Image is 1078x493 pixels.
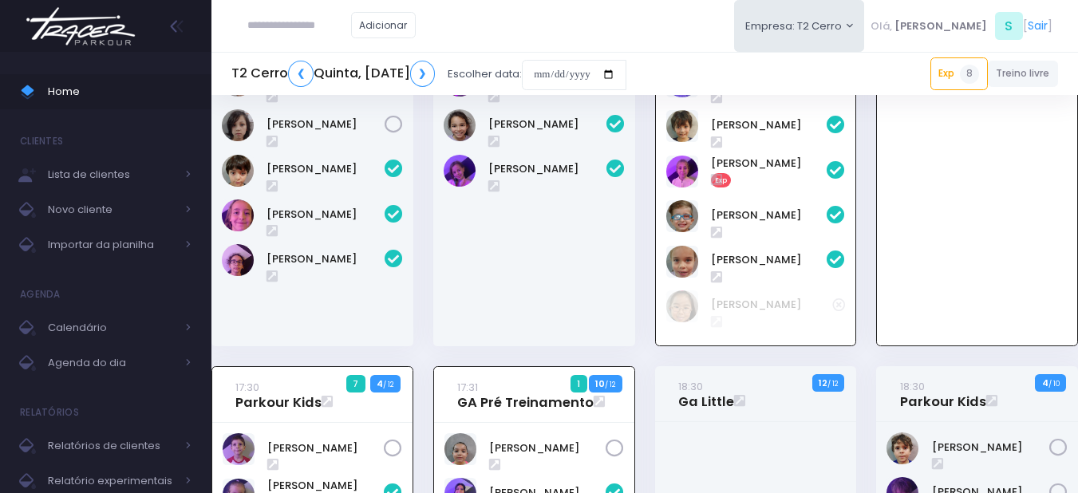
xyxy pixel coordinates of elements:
[231,61,435,87] h5: T2 Cerro Quinta, [DATE]
[235,380,259,395] small: 17:30
[827,379,838,388] small: / 12
[267,440,384,456] a: [PERSON_NAME]
[444,155,476,187] img: Sofia Alem santinho costa de Jesus
[595,377,605,390] strong: 10
[410,61,436,87] a: ❯
[864,8,1058,44] div: [ ]
[666,156,698,187] img: Maria eduarda Lopes de campos
[711,207,827,223] a: [PERSON_NAME]
[20,396,79,428] h4: Relatórios
[267,161,385,177] a: [PERSON_NAME]
[894,18,987,34] span: [PERSON_NAME]
[886,432,918,464] img: ARTHUR PARRINI
[48,317,176,338] span: Calendário
[383,380,393,389] small: / 12
[666,246,698,278] img: VALENTINA KLEMIG FIGUEIREDO ALVES
[48,164,176,185] span: Lista de clientes
[222,199,254,231] img: Gabriel Bicalho
[900,378,986,410] a: 18:30Parkour Kids
[711,117,827,133] a: [PERSON_NAME]
[457,379,594,411] a: 17:31GA Pré Treinamento
[346,375,365,392] span: 7
[267,207,385,223] a: [PERSON_NAME]
[48,81,192,102] span: Home
[48,235,176,255] span: Importar da planilha
[222,244,254,276] img: Miguel Aberle Rodrigues
[48,471,176,491] span: Relatório experimentais
[267,251,385,267] a: [PERSON_NAME]
[457,380,478,395] small: 17:31
[222,109,254,141] img: Tiê Hokama Massaro
[711,156,827,172] a: [PERSON_NAME]
[711,297,833,313] a: [PERSON_NAME]
[231,56,626,93] div: Escolher data:
[819,377,827,389] strong: 12
[605,380,615,389] small: / 12
[711,252,827,268] a: [PERSON_NAME]
[988,61,1059,87] a: Treino livre
[488,161,606,177] a: [PERSON_NAME]
[666,290,698,322] img: Natália Mie Sunami
[351,12,417,38] a: Adicionar
[678,378,734,410] a: 18:30Ga Little
[235,379,322,411] a: 17:30Parkour Kids
[20,278,61,310] h4: Agenda
[444,433,476,465] img: Andreza christianini martinez
[666,200,698,232] img: Max Wainer
[267,116,385,132] a: [PERSON_NAME]
[377,377,383,390] strong: 4
[960,65,979,84] span: 8
[571,375,587,392] span: 1
[288,61,314,87] a: ❮
[871,18,892,34] span: Olá,
[932,440,1050,456] a: [PERSON_NAME]
[223,433,255,465] img: Antonio Abrell Ribeiro
[678,379,703,394] small: 18:30
[995,12,1023,40] span: S
[48,436,176,456] span: Relatórios de clientes
[444,109,476,141] img: Keity Lisa kawabe
[222,155,254,187] img: Antônio Martins Marques
[1048,379,1060,388] small: / 10
[489,440,606,456] a: [PERSON_NAME]
[48,199,176,220] span: Novo cliente
[488,116,606,132] a: [PERSON_NAME]
[666,110,698,142] img: Gabriel Linck Takimoto da Silva
[1028,18,1048,34] a: Sair
[900,379,925,394] small: 18:30
[1042,377,1048,389] strong: 4
[48,353,176,373] span: Agenda do dia
[20,125,63,157] h4: Clientes
[930,57,988,89] a: Exp8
